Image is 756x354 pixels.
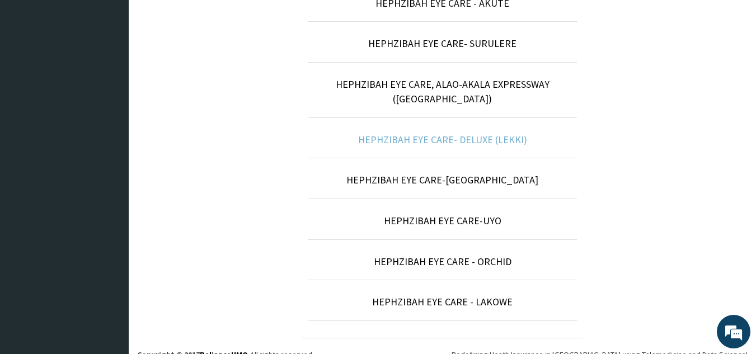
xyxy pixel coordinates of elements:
a: HEPHZIBAH EYE CARE - ORCHID [374,255,511,268]
a: HEPHZIBAH EYE CARE, ALAO-AKALA EXPRESSWAY ([GEOGRAPHIC_DATA]) [336,78,550,105]
span: We're online! [65,106,154,219]
a: HEPHZIBAH EYE CARE-UYO [384,214,501,227]
div: Minimize live chat window [184,6,210,32]
textarea: Type your message and hit 'Enter' [6,235,213,275]
a: HEPHZIBAH EYE CARE- DELUXE (LEKKI) [358,133,527,146]
img: d_794563401_company_1708531726252_794563401 [21,56,45,84]
div: Chat with us now [58,63,188,77]
a: HEPHZIBAH EYE CARE - LAKOWE [372,295,513,308]
a: HEPHZIBAH EYE CARE- SURULERE [368,37,516,50]
a: HEPHZIBAH EYE CARE-[GEOGRAPHIC_DATA] [346,173,538,186]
